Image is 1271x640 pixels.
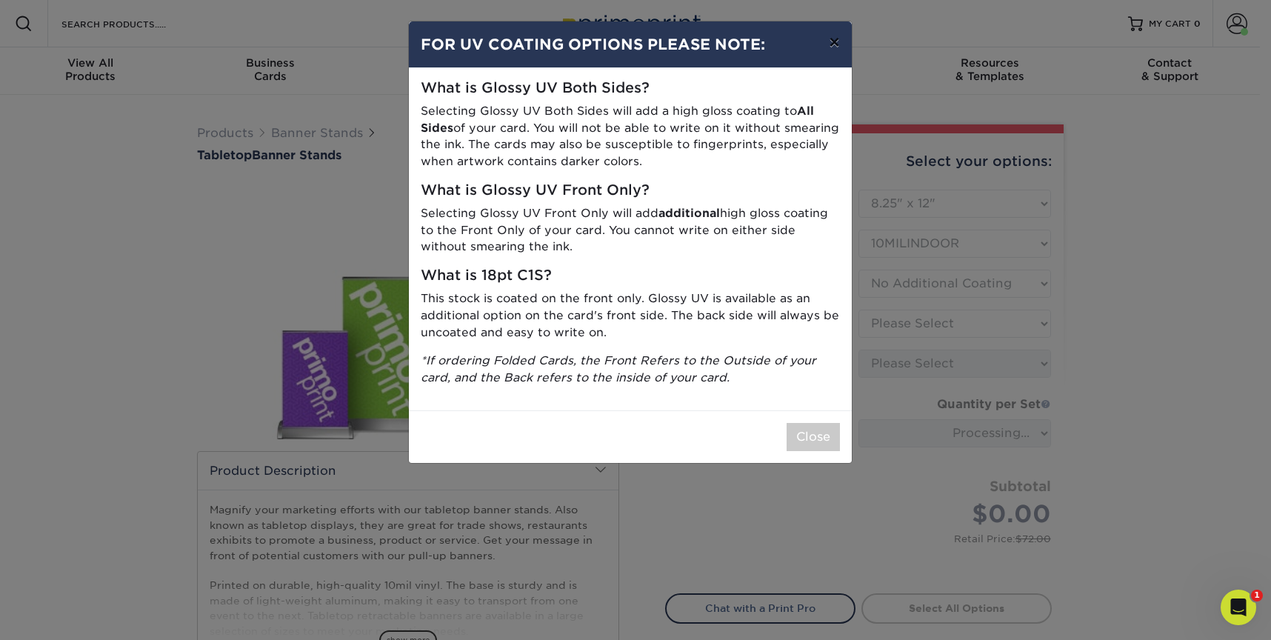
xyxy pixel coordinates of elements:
button: Close [787,423,840,451]
p: This stock is coated on the front only. Glossy UV is available as an additional option on the car... [421,290,840,341]
p: Selecting Glossy UV Both Sides will add a high gloss coating to of your card. You will not be abl... [421,103,840,170]
strong: All Sides [421,104,814,135]
p: Selecting Glossy UV Front Only will add high gloss coating to the Front Only of your card. You ca... [421,205,840,256]
h5: What is Glossy UV Front Only? [421,182,840,199]
i: *If ordering Folded Cards, the Front Refers to the Outside of your card, and the Back refers to t... [421,353,816,384]
h4: FOR UV COATING OPTIONS PLEASE NOTE: [421,33,840,56]
iframe: Intercom live chat [1221,590,1256,625]
h5: What is 18pt C1S? [421,267,840,284]
strong: additional [658,206,720,220]
button: × [817,21,851,63]
span: 1 [1251,590,1263,601]
h5: What is Glossy UV Both Sides? [421,80,840,97]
